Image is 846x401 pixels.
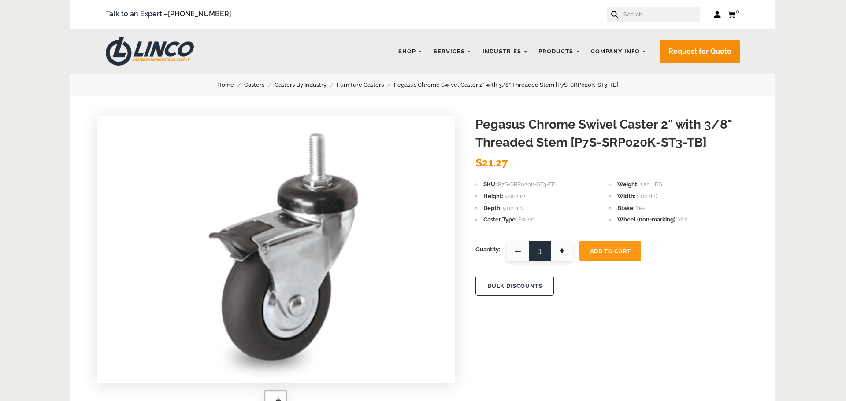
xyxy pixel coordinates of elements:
span: 3.00 (in) [637,193,657,199]
button: Add To Cart [579,241,641,261]
a: 0 [727,9,740,20]
span: 5.00 (in) [503,205,523,211]
a: Products [534,43,584,60]
a: Pegasus Chrome Swivel Caster 2" with 3/8" Threaded Stem [P7S-SRP020K-ST3-TB] [394,80,629,90]
span: Swivel [518,216,536,223]
span: Brake [617,205,634,211]
span: + [551,241,573,261]
span: P7S-SRP020K-ST3-TB [498,181,556,188]
span: — [507,241,529,261]
span: Yes [678,216,687,223]
span: Depth [483,205,501,211]
a: Casters By Industry [275,80,337,90]
h1: Pegasus Chrome Swivel Caster 2" with 3/8" Threaded Stem [P7S-SRP020K-ST3-TB] [475,116,749,151]
span: Height [483,193,503,199]
span: Add To Cart [590,248,631,254]
span: Caster Type [483,216,517,223]
button: BULK DISCOUNTS [475,276,554,296]
a: Log in [713,10,721,19]
span: Talk to an Expert – [106,8,231,20]
span: Yes [636,205,645,211]
a: Home [217,80,244,90]
a: Shop [394,43,427,60]
span: Quantity [475,241,500,258]
a: Services [429,43,476,60]
span: SKU [483,181,497,188]
a: [PHONE_NUMBER] [168,10,231,18]
span: Wheel (non-marking) [617,216,677,223]
span: 1.50 LBS [640,181,662,188]
input: Search [623,7,700,22]
span: 0 [736,8,739,15]
span: $21.27 [475,156,508,169]
span: 5.00 (in) [505,193,525,199]
img: Pegasus Chrome Swivel Caster 2" with 3/8" Threaded Stem [P7S-SRP020K-ST3-TB] [186,116,365,380]
a: Request for Quote [660,40,740,63]
span: Width [617,193,635,199]
a: Industries [478,43,532,60]
img: LINCO CASTERS & INDUSTRIAL SUPPLY [106,37,194,66]
a: Casters [244,80,275,90]
span: Weight [617,181,638,188]
a: Furniture Casters [337,80,394,90]
a: Company Info [586,43,651,60]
